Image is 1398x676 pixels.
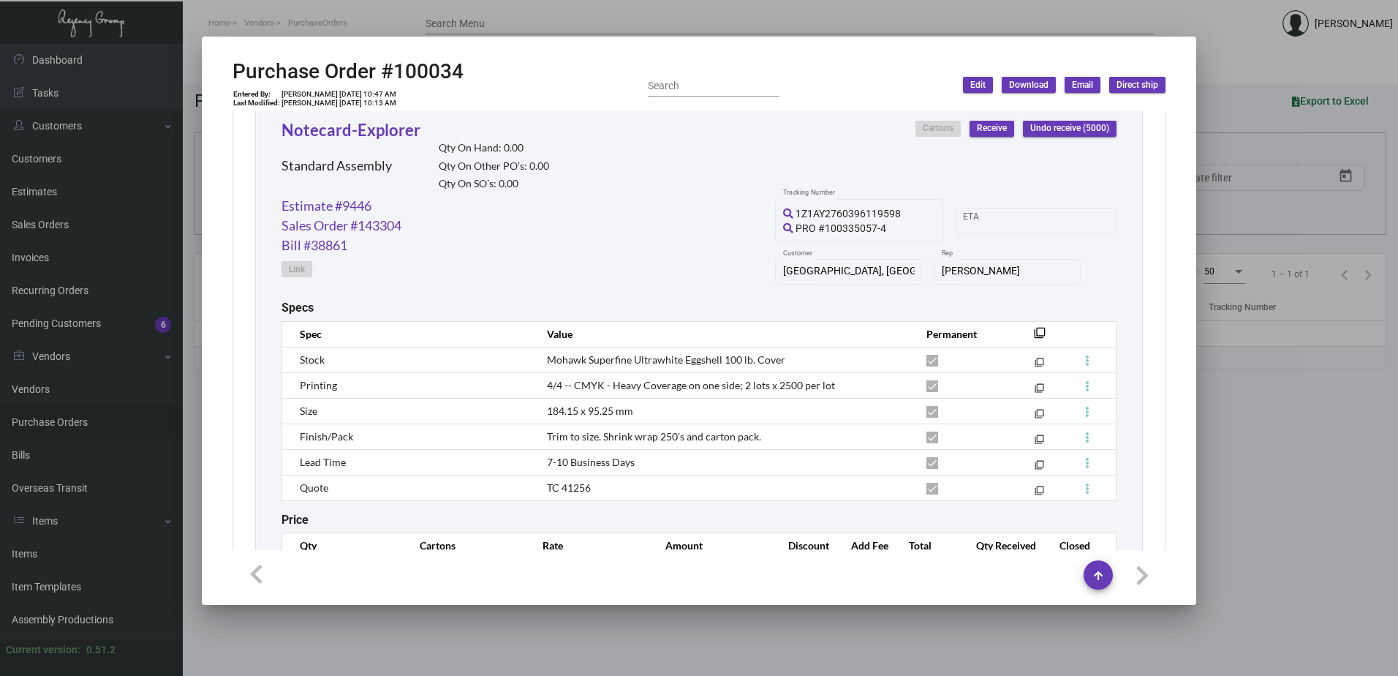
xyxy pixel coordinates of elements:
td: Last Modified: [233,99,281,108]
input: Start date [963,214,1008,226]
td: [PERSON_NAME] [DATE] 10:13 AM [281,99,397,108]
div: Current version: [6,642,80,658]
span: Edit [970,79,986,91]
button: Edit [963,77,993,93]
span: TC 41256 [547,481,591,494]
span: Receive [977,122,1007,135]
mat-icon: filter_none [1035,463,1044,473]
span: Direct ship [1116,79,1158,91]
a: Sales Order #143304 [282,216,401,236]
h2: Qty On Other PO’s: 0.00 [439,160,549,173]
mat-icon: filter_none [1034,331,1046,343]
span: Download [1009,79,1048,91]
th: Value [532,321,912,347]
mat-icon: filter_none [1035,361,1044,370]
h2: Specs [282,301,314,315]
span: 4/4 -- CMYK - Heavy Coverage on one side; 2 lots x 2500 per lot [547,379,835,391]
span: Quote [300,481,328,494]
div: 0.51.2 [86,642,116,658]
h2: Qty On Hand: 0.00 [439,142,549,154]
input: End date [1021,214,1091,226]
th: Rate [528,533,651,558]
span: Email [1072,79,1093,91]
a: Notecard-Explorer [282,120,420,140]
th: Qty [282,533,405,558]
h2: Standard Assembly [282,158,392,174]
a: Estimate #9446 [282,196,371,216]
th: Spec [282,321,532,347]
span: Undo receive (5000) [1030,122,1109,135]
span: 184.15 x 95.25 mm [547,405,633,417]
button: Cartons [915,121,961,137]
span: Mohawk Superfine Ultrawhite Eggshell 100 lb. Cover [547,353,785,366]
span: Printing [300,379,337,391]
span: Lead Time [300,456,346,468]
span: Trim to size. Shrink wrap 250's and carton pack. [547,430,761,443]
button: Email [1065,77,1100,93]
button: Receive [970,121,1014,137]
button: Undo receive (5000) [1023,121,1116,137]
mat-icon: filter_none [1035,386,1044,396]
mat-icon: filter_none [1035,489,1044,498]
button: Direct ship [1109,77,1165,93]
h2: Qty On SO’s: 0.00 [439,178,549,190]
th: Cartons [405,533,528,558]
th: Closed [1045,533,1116,558]
span: 7-10 Business Days [547,456,635,468]
a: Bill #38861 [282,236,347,255]
h2: Purchase Order #100034 [233,59,464,84]
span: 1Z1AY2760396119598 [796,208,901,219]
td: Entered By: [233,90,281,99]
th: Add Fee [836,533,895,558]
span: Cartons [923,122,953,135]
span: Stock [300,353,325,366]
span: Link [289,263,305,276]
th: Qty Received [961,533,1045,558]
th: Amount [651,533,774,558]
button: Download [1002,77,1056,93]
mat-icon: filter_none [1035,412,1044,421]
span: Finish/Pack [300,430,353,443]
th: Permanent [912,321,1012,347]
span: PRO #100335057-4 [796,222,886,234]
th: Discount [774,533,836,558]
mat-icon: filter_none [1035,437,1044,447]
h2: Price [282,513,309,527]
button: Link [282,261,312,277]
td: [PERSON_NAME] [DATE] 10:47 AM [281,90,397,99]
span: Size [300,405,317,417]
th: Total [894,533,961,558]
